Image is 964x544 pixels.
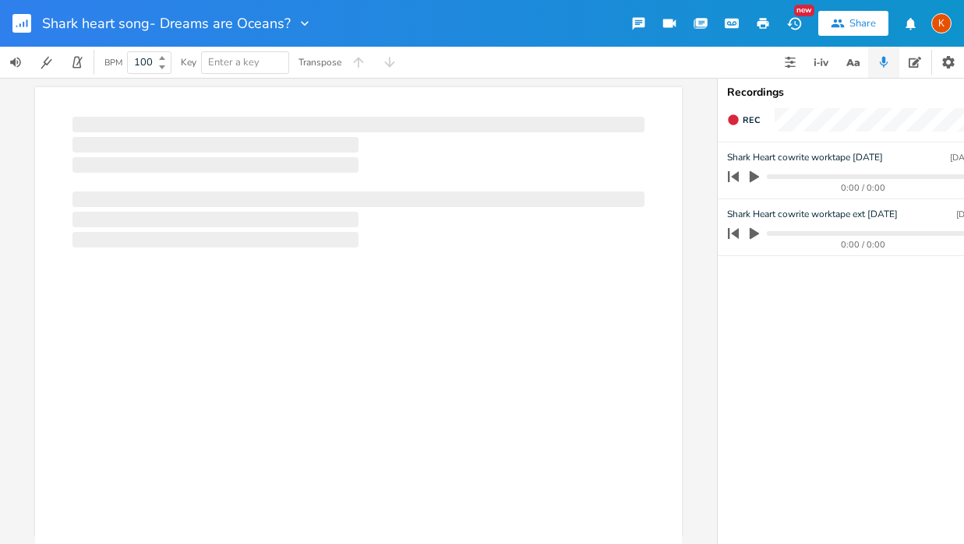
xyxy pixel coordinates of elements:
div: Karen Pentland [931,13,952,33]
span: Shark Heart cowrite worktape ext [DATE] [727,207,898,222]
button: Rec [721,107,766,132]
div: Transpose [298,58,341,67]
div: Share [849,16,876,30]
div: BPM [104,58,122,67]
button: Share [818,11,888,36]
button: K [931,5,952,41]
button: New [779,9,810,37]
span: Rec [743,114,760,126]
span: Shark Heart cowrite worktape [DATE] [727,150,883,165]
span: Shark heart song- Dreams are Oceans? [42,16,291,30]
div: Key [181,58,196,67]
span: Enter a key [208,55,260,69]
div: New [794,5,814,16]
